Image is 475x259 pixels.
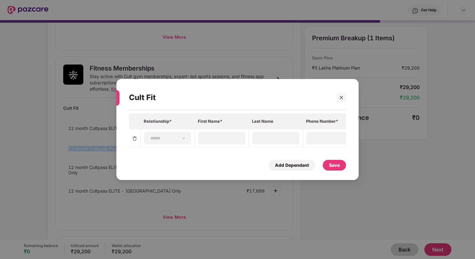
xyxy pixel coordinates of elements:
[339,95,344,100] span: close
[195,113,249,129] th: First Name*
[249,113,303,129] th: Last Name
[132,136,137,141] img: svg+xml;base64,PHN2ZyBpZD0iRGVsZXRlLTMyeDMyIiB4bWxucz0iaHR0cDovL3d3dy53My5vcmcvMjAwMC9zdmciIHdpZH...
[141,113,195,129] th: Relationship*
[303,113,357,129] th: Phone Number*
[275,162,309,169] div: Add Dependant
[329,162,340,169] div: Save
[129,85,328,110] div: Cult Fit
